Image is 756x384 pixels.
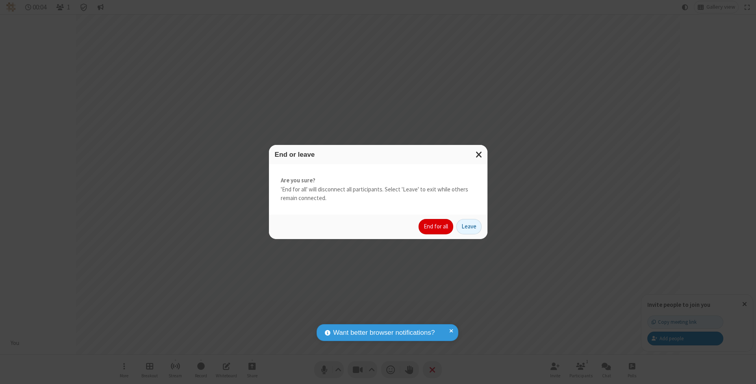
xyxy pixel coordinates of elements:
strong: Are you sure? [281,176,476,185]
div: 'End for all' will disconnect all participants. Select 'Leave' to exit while others remain connec... [269,164,487,215]
span: Want better browser notifications? [333,328,435,338]
button: Leave [456,219,482,235]
h3: End or leave [275,151,482,158]
button: End for all [419,219,453,235]
button: Close modal [471,145,487,164]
